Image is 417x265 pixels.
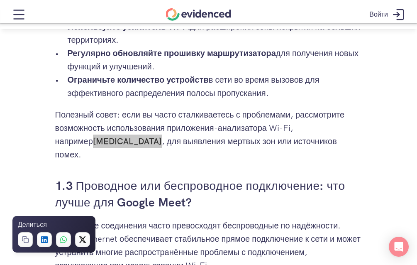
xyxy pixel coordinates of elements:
[18,220,47,229] font: Делиться
[55,136,339,160] font: , для выявления мертвых зон или источников помех.
[93,136,162,147] font: [MEDICAL_DATA]
[389,237,409,257] div: Open Intercom Messenger
[68,74,209,85] font: Ограничьте количество устройств
[55,109,347,147] font: Полезный совет: если вы часто сталкиваетесь с проблемами, рассмотрите возможность использования п...
[55,178,349,209] a: 1.3 Проводное или беспроводное подключение: что лучше для Google Meet?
